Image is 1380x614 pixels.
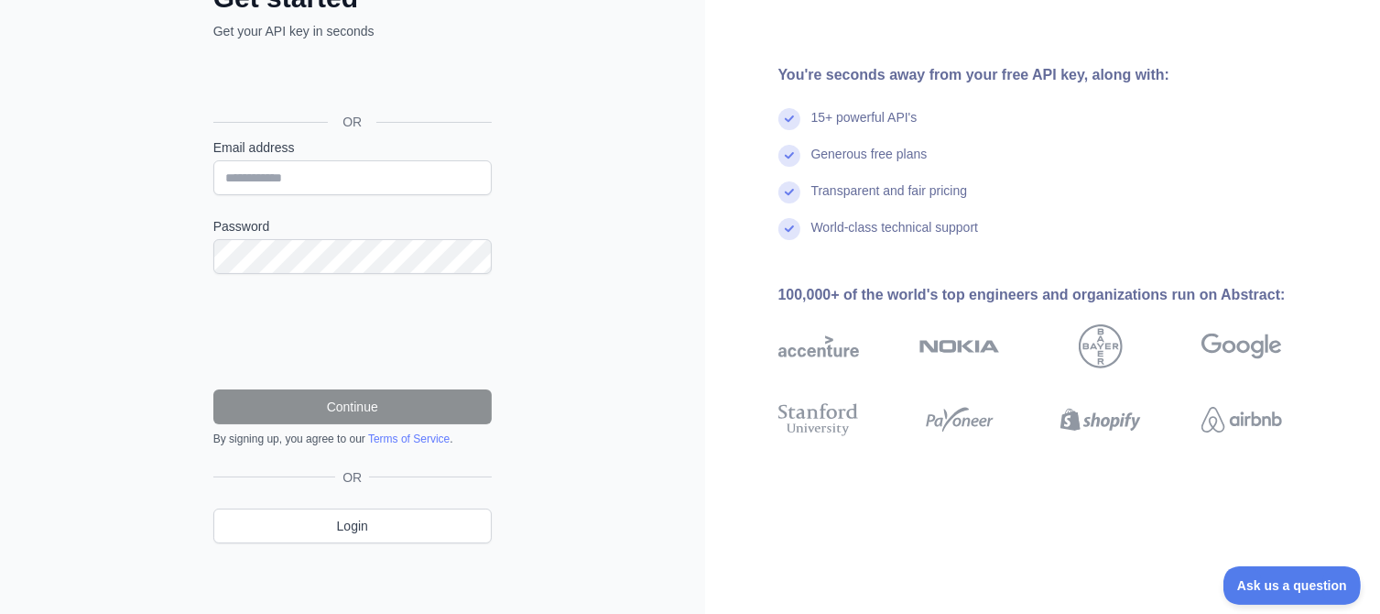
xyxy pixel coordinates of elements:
[811,108,918,145] div: 15+ powerful API's
[213,138,492,157] label: Email address
[213,389,492,424] button: Continue
[213,217,492,236] label: Password
[1079,324,1123,368] img: bayer
[778,324,859,368] img: accenture
[328,113,376,131] span: OR
[778,64,1341,86] div: You're seconds away from your free API key, along with:
[778,181,800,203] img: check mark
[213,509,492,543] a: Login
[1201,400,1282,440] img: airbnb
[368,433,450,445] a: Terms of Service
[204,60,497,101] iframe: Sign in with Google Button
[811,145,928,181] div: Generous free plans
[778,108,800,130] img: check mark
[1060,400,1141,440] img: shopify
[1201,324,1282,368] img: google
[811,181,968,218] div: Transparent and fair pricing
[919,400,1000,440] img: payoneer
[335,468,369,487] span: OR
[778,145,800,167] img: check mark
[919,324,1000,368] img: nokia
[778,400,859,440] img: stanford university
[213,22,492,40] p: Get your API key in seconds
[213,296,492,367] iframe: reCAPTCHA
[778,284,1341,306] div: 100,000+ of the world's top engineers and organizations run on Abstract:
[1223,566,1362,605] iframe: Toggle Customer Support
[811,218,979,255] div: World-class technical support
[213,432,492,446] div: By signing up, you agree to our .
[778,218,800,240] img: check mark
